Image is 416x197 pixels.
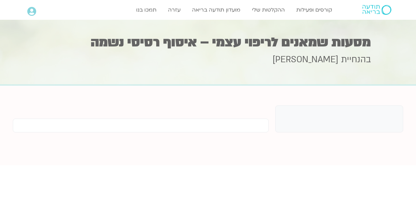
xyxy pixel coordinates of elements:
[165,4,184,16] a: עזרה
[189,4,244,16] a: מועדון תודעה בריאה
[362,5,391,15] img: תודעה בריאה
[249,4,288,16] a: ההקלטות שלי
[133,4,160,16] a: תמכו בנו
[341,54,371,66] span: בהנחיית
[45,36,371,49] h1: מסעות שמאנים לריפוי עצמי – איסוף רסיסי נשמה
[293,4,335,16] a: קורסים ופעילות
[273,54,338,66] span: [PERSON_NAME]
